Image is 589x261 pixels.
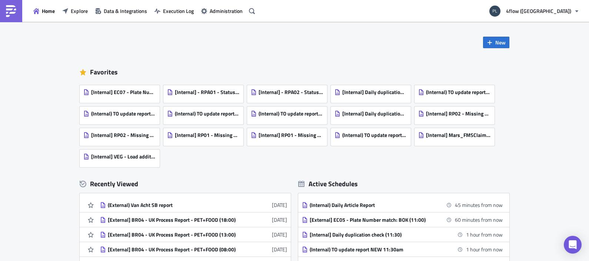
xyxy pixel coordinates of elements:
span: [Internal] RP01 - Missing Pick-up - Status [259,132,323,138]
span: [Internal] RP02 - Missing Delivery - Loads [91,132,156,138]
a: (Internal) TO update report NEW 11:30am1 hour from now [302,242,503,257]
a: (Internal) TO update report NEW 1pm [163,103,247,124]
span: (Internal) TO update report NEW 9am [91,110,156,117]
span: Home [42,7,55,15]
button: Execution Log [151,5,197,17]
img: Avatar [489,5,501,17]
a: (Internal) TO update report NEW 11:30am [415,81,498,103]
div: Active Schedules [298,180,358,188]
button: 4flow ([GEOGRAPHIC_DATA]) [485,3,583,19]
time: 2025-08-11 10:45 [455,201,503,209]
span: 4flow ([GEOGRAPHIC_DATA]) [506,7,571,15]
span: [Internal] Daily duplication check (15:30) [342,110,407,117]
time: 2025-08-05T09:13:14Z [272,245,287,253]
a: [External] EC05 - Plate Number match: BOK (11:00)60 minutes from now [302,213,503,227]
button: Explore [59,5,91,17]
time: 2025-08-11 11:30 [466,231,503,238]
time: 2025-08-11 11:30 [466,245,503,253]
a: [Internal] Daily duplication check (15:30) [331,103,415,124]
a: [Internal] RP01 - Missing Pick-up - Loads [163,124,247,146]
a: [Internal] Daily duplication check (11:30)1 hour from now [302,227,503,242]
span: [Internal] VEG - Load additional Information [91,153,156,160]
span: [Internal] RP01 - Missing Pick-up - Loads [175,132,239,138]
span: New [495,39,506,46]
div: [External] EC05 - Plate Number match: BOK (11:00) [310,217,439,223]
a: [External] BR04 - UK Process Report - PET+FOOD (08:00)[DATE] [100,242,287,257]
div: [External] BR04 - UK Process Report - PET+FOOD (13:00) [108,231,237,238]
a: (Internal) TO update report NEW 3pm [247,103,331,124]
a: [Internal] EC07 - Plate Number Character Restrictions [80,81,163,103]
button: Data & Integrations [91,5,151,17]
span: Execution Log [163,7,194,15]
div: Open Intercom Messenger [564,236,582,254]
span: (Internal) TO update report NEW 11:30am [426,89,490,96]
div: [Internal] Daily duplication check (11:30) [310,231,439,238]
a: [Internal] Daily duplication check (11:30) [331,81,415,103]
time: 2025-08-05T09:13:40Z [272,231,287,238]
a: [Internal] VEG - Load additional Information [80,146,163,167]
img: PushMetrics [5,5,17,17]
button: Home [30,5,59,17]
span: [Internal] EC07 - Plate Number Character Restrictions [91,89,156,96]
div: Recently Viewed [80,178,291,190]
span: Data & Integrations [104,7,147,15]
span: [Internal] - RPA02 - Status setting - iTMS Input [259,89,323,96]
span: [Internal] Daily duplication check (11:30) [342,89,407,96]
a: [Internal] RP01 - Missing Pick-up - Status [247,124,331,146]
time: 2025-08-11 11:00 [455,216,503,224]
div: [External] BR04 - UK Process Report - PET+FOOD (08:00) [108,246,237,253]
a: (Internal) TO update report NEW 4pm [331,124,415,146]
span: (Internal) TO update report NEW 3pm [259,110,323,117]
span: [Internal] Mars_FMSClaimsReport (Daily 04:45) [426,132,490,138]
a: [Internal] RP02 - Missing Delivery - Loads [80,124,163,146]
div: Favorites [80,67,509,78]
time: 2025-08-05T09:46:46Z [272,201,287,209]
a: [Internal] RP02 - Missing Delivery - Status [415,103,498,124]
a: [Internal] Mars_FMSClaimsReport (Daily 04:45) [415,124,498,146]
button: New [483,37,509,48]
div: [External] BR04 - UK Process Report - PET+FOOD (18:00) [108,217,237,223]
a: (External) Van Acht SB report[DATE] [100,198,287,212]
span: [Internal] - RPA01 - Status setting - iTMS Input [175,89,239,96]
span: (Internal) TO update report NEW 4pm [342,132,407,138]
span: Explore [71,7,88,15]
time: 2025-08-05T09:14:04Z [272,216,287,224]
a: (Internal) Daily Article Report45 minutes from now [302,198,503,212]
a: (Internal) TO update report NEW 9am [80,103,163,124]
a: [External] BR04 - UK Process Report - PET+FOOD (18:00)[DATE] [100,213,287,227]
a: [External] BR04 - UK Process Report - PET+FOOD (13:00)[DATE] [100,227,287,242]
span: (Internal) TO update report NEW 1pm [175,110,239,117]
span: Administration [210,7,243,15]
a: [Internal] - RPA01 - Status setting - iTMS Input [163,81,247,103]
a: [Internal] - RPA02 - Status setting - iTMS Input [247,81,331,103]
div: (Internal) TO update report NEW 11:30am [310,246,439,253]
button: Administration [197,5,246,17]
div: (External) Van Acht SB report [108,202,237,208]
span: [Internal] RP02 - Missing Delivery - Status [426,110,490,117]
div: (Internal) Daily Article Report [310,202,439,208]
